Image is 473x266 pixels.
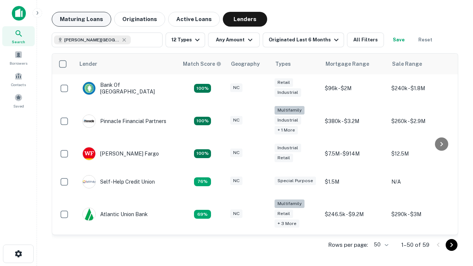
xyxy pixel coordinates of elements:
span: Contacts [11,82,26,88]
div: + 1 more [275,126,298,134]
td: $380k - $3.2M [321,102,388,140]
img: picture [83,208,95,221]
div: Retail [275,78,293,87]
div: NC [230,177,242,185]
div: Multifamily [275,199,304,208]
img: picture [83,82,95,95]
button: Active Loans [168,12,220,27]
img: picture [83,175,95,188]
span: Borrowers [10,60,27,66]
div: Self-help Credit Union [82,175,155,188]
button: Lenders [223,12,267,27]
button: Any Amount [208,33,260,47]
button: Save your search to get updates of matches that match your search criteria. [387,33,411,47]
div: Matching Properties: 10, hasApolloMatch: undefined [194,210,211,219]
img: capitalize-icon.png [12,6,26,21]
div: Geography [231,59,260,68]
div: Industrial [275,88,301,97]
div: [PERSON_NAME] Fargo [82,147,159,160]
div: Sale Range [392,59,422,68]
div: Matching Properties: 26, hasApolloMatch: undefined [194,117,211,126]
div: Matching Properties: 11, hasApolloMatch: undefined [194,177,211,186]
td: $240k - $1.8M [388,74,454,102]
p: Rows per page: [328,241,368,249]
div: NC [230,149,242,157]
th: Geography [227,54,271,74]
div: Special Purpose [275,177,316,185]
div: Industrial [275,116,301,125]
div: Capitalize uses an advanced AI algorithm to match your search with the best lender. The match sco... [183,60,221,68]
div: Retail [275,209,293,218]
span: [PERSON_NAME][GEOGRAPHIC_DATA], [GEOGRAPHIC_DATA] [64,37,120,43]
button: Maturing Loans [52,12,111,27]
h6: Match Score [183,60,220,68]
button: Originated Last 6 Months [263,33,344,47]
td: $246.5k - $9.2M [321,196,388,233]
td: $7.5M - $914M [321,140,388,168]
td: $12.5M [388,140,454,168]
a: Borrowers [2,48,35,68]
th: Lender [75,54,178,74]
td: $290k - $3M [388,196,454,233]
th: Types [271,54,321,74]
div: Industrial [275,144,301,152]
td: N/A [388,168,454,196]
th: Sale Range [388,54,454,74]
div: Mortgage Range [326,59,369,68]
div: Bank Of [GEOGRAPHIC_DATA] [82,82,171,95]
button: Originations [114,12,165,27]
td: $96k - $2M [321,74,388,102]
div: Retail [275,154,293,162]
th: Capitalize uses an advanced AI algorithm to match your search with the best lender. The match sco... [178,54,227,74]
a: Saved [2,91,35,110]
td: $260k - $2.9M [388,102,454,140]
div: Pinnacle Financial Partners [82,115,166,128]
button: Go to next page [446,239,457,251]
div: Types [275,59,291,68]
a: Contacts [2,69,35,89]
div: Originated Last 6 Months [269,35,341,44]
div: Matching Properties: 15, hasApolloMatch: undefined [194,84,211,93]
td: $1.5M [321,168,388,196]
img: picture [83,115,95,127]
p: 1–50 of 59 [401,241,429,249]
button: 12 Types [166,33,205,47]
div: + 3 more [275,219,299,228]
div: 50 [371,239,389,250]
button: Reset [414,33,437,47]
div: Multifamily [275,106,304,115]
div: NC [230,116,242,125]
div: NC [230,83,242,92]
div: Matching Properties: 15, hasApolloMatch: undefined [194,149,211,158]
th: Mortgage Range [321,54,388,74]
iframe: Chat Widget [436,207,473,242]
div: NC [230,209,242,218]
a: Search [2,26,35,46]
div: Lender [79,59,97,68]
div: Atlantic Union Bank [82,208,148,221]
span: Saved [13,103,24,109]
span: Search [12,39,25,45]
button: All Filters [347,33,384,47]
img: picture [83,147,95,160]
